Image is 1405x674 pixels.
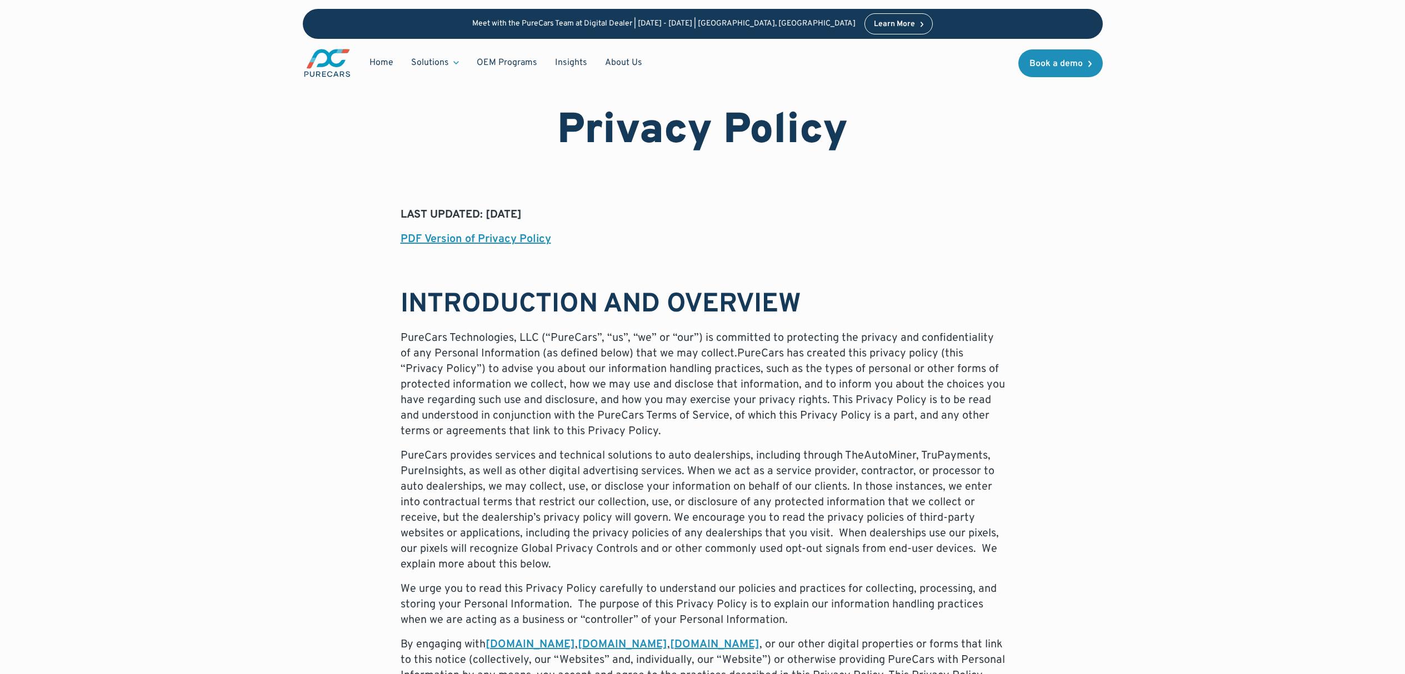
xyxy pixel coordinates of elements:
p: Meet with the PureCars Team at Digital Dealer | [DATE] - [DATE] | [GEOGRAPHIC_DATA], [GEOGRAPHIC_... [472,19,856,29]
a: OEM Programs [468,52,546,73]
a: Insights [546,52,596,73]
p: We urge you to read this Privacy Policy carefully to understand our policies and practices for co... [401,581,1005,628]
a: [DOMAIN_NAME] [578,637,667,652]
img: purecars logo [303,48,352,78]
p: ‍ [401,256,1005,271]
div: Book a demo [1029,59,1083,68]
div: Solutions [402,52,468,73]
a: Book a demo [1018,49,1103,77]
a: Home [361,52,402,73]
strong: INTRODUCTION AND OVERVIEW [401,288,801,321]
a: [DOMAIN_NAME] [670,637,759,652]
div: Learn More [874,21,915,28]
h1: Privacy Policy [557,107,848,157]
div: Solutions [411,57,449,69]
p: PureCars provides services and technical solutions to auto dealerships, including through TheAuto... [401,448,1005,572]
strong: LAST UPDATED: [DATE] [401,208,522,222]
a: Learn More [864,13,933,34]
a: main [303,48,352,78]
a: PDF Version of Privacy Policy [401,232,551,247]
a: [DOMAIN_NAME] [486,637,575,652]
p: PureCars Technologies, LLC (“PureCars”, “us”, “we” or “our”) is committed to protecting the priva... [401,330,1005,439]
a: About Us [596,52,651,73]
h6: LAST UPDATED: [DATE] [401,184,1005,198]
